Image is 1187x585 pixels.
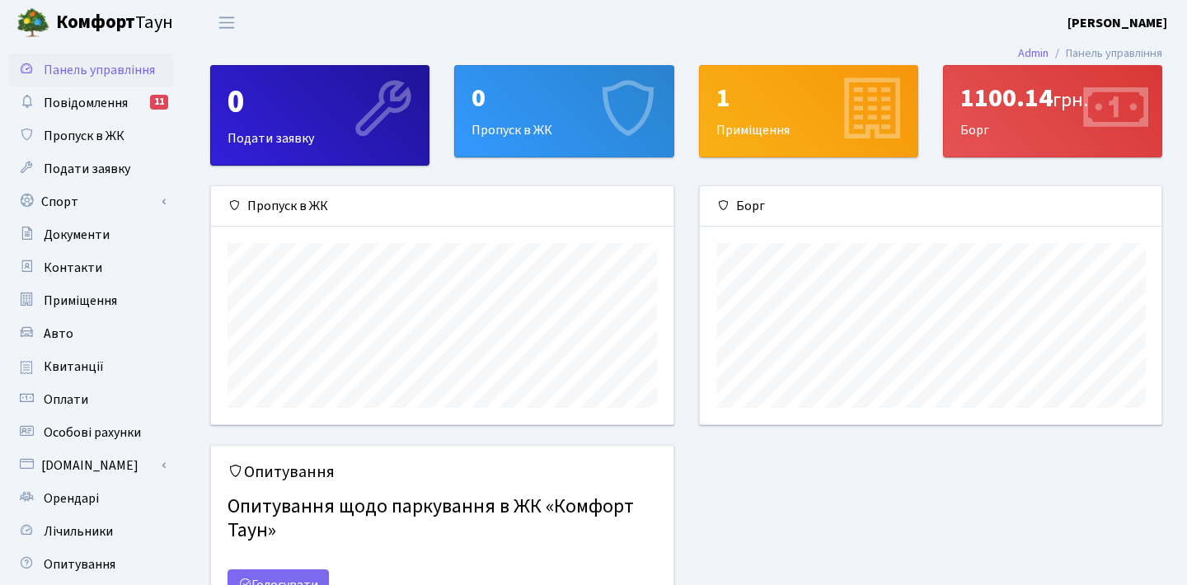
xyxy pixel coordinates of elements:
a: 0Пропуск в ЖК [454,65,673,157]
div: Борг [700,186,1162,227]
div: Пропуск в ЖК [211,186,673,227]
b: [PERSON_NAME] [1067,14,1167,32]
a: Особові рахунки [8,416,173,449]
span: грн. [1053,86,1088,115]
a: Документи [8,218,173,251]
a: Подати заявку [8,152,173,185]
a: Опитування [8,548,173,581]
b: Комфорт [56,9,135,35]
button: Переключити навігацію [206,9,247,36]
li: Панель управління [1049,44,1162,63]
span: Подати заявку [44,160,130,178]
a: Квитанції [8,350,173,383]
div: 0 [228,82,412,122]
span: Лічильники [44,522,113,541]
a: Повідомлення11 [8,87,173,119]
h5: Опитування [228,462,657,482]
span: Документи [44,226,110,244]
a: Оплати [8,383,173,416]
a: Приміщення [8,284,173,317]
span: Контакти [44,259,102,277]
span: Особові рахунки [44,424,141,442]
span: Авто [44,325,73,343]
span: Квитанції [44,358,104,376]
div: Подати заявку [211,66,429,165]
a: Контакти [8,251,173,284]
a: Авто [8,317,173,350]
div: 1 [716,82,901,114]
span: Таун [56,9,173,37]
img: logo.png [16,7,49,40]
a: Спорт [8,185,173,218]
span: Оплати [44,391,88,409]
nav: breadcrumb [993,36,1187,71]
a: [PERSON_NAME] [1067,13,1167,33]
span: Приміщення [44,292,117,310]
span: Пропуск в ЖК [44,127,124,145]
a: [DOMAIN_NAME] [8,449,173,482]
span: Повідомлення [44,94,128,112]
a: 0Подати заявку [210,65,429,166]
div: 11 [150,95,168,110]
h4: Опитування щодо паркування в ЖК «Комфорт Таун» [228,489,657,550]
div: Приміщення [700,66,917,157]
div: Пропуск в ЖК [455,66,673,157]
div: 0 [472,82,656,114]
a: 1Приміщення [699,65,918,157]
div: Борг [944,66,1161,157]
span: Панель управління [44,61,155,79]
a: Панель управління [8,54,173,87]
a: Admin [1018,44,1049,62]
a: Орендарі [8,482,173,515]
span: Опитування [44,555,115,573]
span: Орендарі [44,489,99,508]
a: Лічильники [8,515,173,548]
a: Пропуск в ЖК [8,119,173,152]
div: 1100.14 [960,82,1145,114]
